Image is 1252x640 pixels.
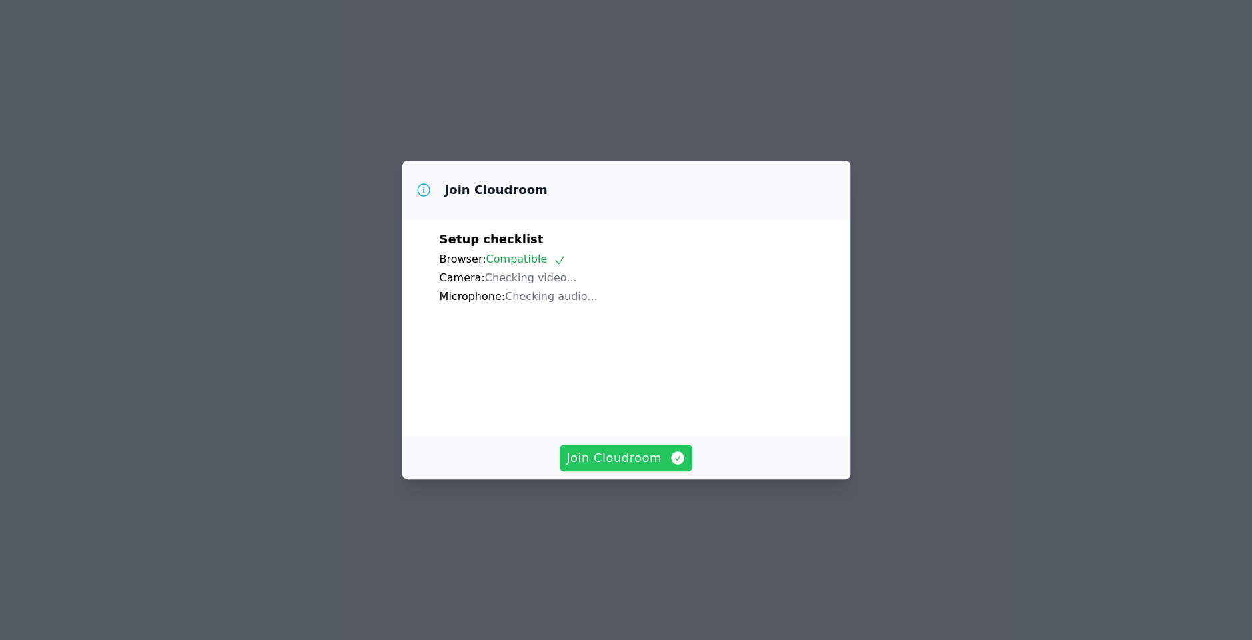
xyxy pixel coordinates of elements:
span: Browser: [440,253,486,265]
span: Checking audio... [505,290,597,303]
span: Join Cloudroom [566,449,686,467]
span: Camera: [440,271,485,284]
button: Join Cloudroom [560,445,692,471]
span: Checking video... [485,271,577,284]
span: Microphone: [440,290,506,303]
span: Compatible [486,253,566,265]
h3: Join Cloudroom [445,182,548,198]
span: Setup checklist [440,232,544,246]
